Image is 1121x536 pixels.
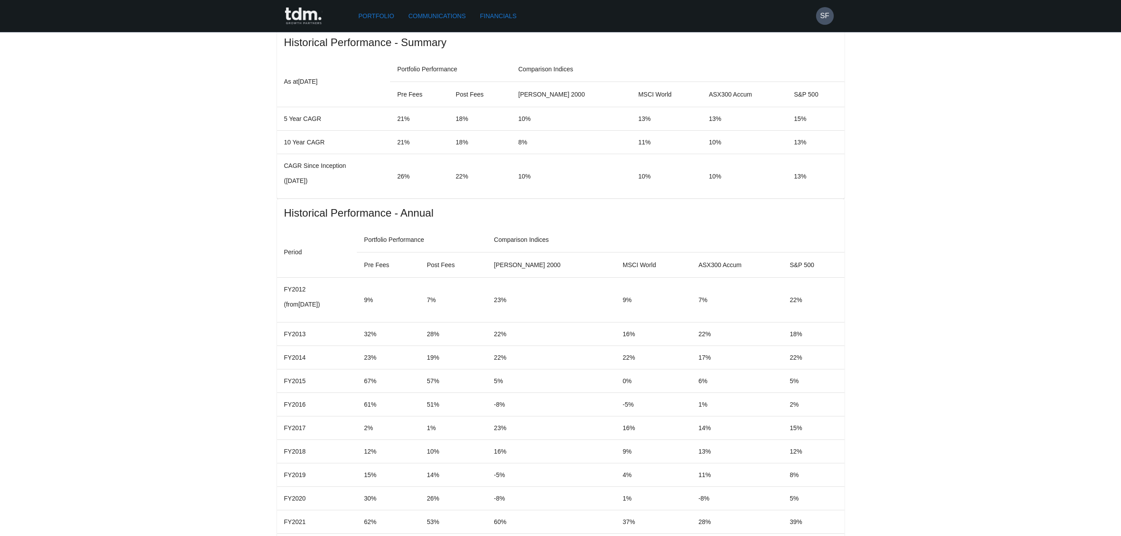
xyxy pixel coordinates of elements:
th: Post Fees [449,82,511,107]
td: 1% [691,393,783,416]
td: 19% [420,346,487,369]
td: 32% [357,322,420,346]
td: FY2017 [277,416,357,440]
button: SF [816,7,834,25]
td: 60% [487,510,615,534]
td: 14% [420,463,487,487]
td: 51% [420,393,487,416]
td: 22% [783,346,844,369]
td: 10% [702,130,787,154]
td: 39% [783,510,844,534]
td: 5% [783,487,844,510]
th: Comparison Indices [487,227,844,252]
td: 14% [691,416,783,440]
td: CAGR Since Inception [277,154,391,198]
a: Portfolio [355,8,398,24]
td: 9% [616,277,691,322]
td: -5% [487,463,615,487]
td: 23% [487,277,615,322]
td: 7% [691,277,783,322]
td: 18% [783,322,844,346]
td: FY2015 [277,369,357,393]
td: 61% [357,393,420,416]
span: Historical Performance - Annual [284,206,837,220]
th: Comparison Indices [511,57,844,82]
td: 13% [631,107,702,130]
td: FY2012 [277,277,357,322]
td: 26% [390,154,449,198]
td: 22% [487,322,615,346]
td: 15% [787,107,844,130]
td: 10% [511,154,631,198]
td: 62% [357,510,420,534]
td: 23% [487,416,615,440]
td: 6% [691,369,783,393]
th: MSCI World [616,252,691,277]
td: 9% [616,440,691,463]
td: -8% [691,487,783,510]
a: Communications [405,8,469,24]
td: 7% [420,277,487,322]
td: 13% [787,154,844,198]
p: (from [DATE] ) [284,300,350,309]
th: Portfolio Performance [357,227,487,252]
td: FY2021 [277,510,357,534]
td: FY2013 [277,322,357,346]
td: FY2018 [277,440,357,463]
td: FY2020 [277,487,357,510]
td: 28% [420,322,487,346]
th: MSCI World [631,82,702,107]
td: 16% [616,416,691,440]
td: -5% [616,393,691,416]
td: 16% [616,322,691,346]
th: ASX300 Accum [691,252,783,277]
td: 22% [691,322,783,346]
span: Historical Performance - Summary [284,35,837,50]
th: S&P 500 [783,252,844,277]
td: 22% [449,154,511,198]
td: 15% [783,416,844,440]
td: 1% [616,487,691,510]
td: 11% [631,130,702,154]
td: 10% [631,154,702,198]
td: FY2014 [277,346,357,369]
td: 5% [487,369,615,393]
td: 23% [357,346,420,369]
th: Pre Fees [357,252,420,277]
td: 12% [357,440,420,463]
td: 67% [357,369,420,393]
th: Period [277,227,357,278]
th: S&P 500 [787,82,844,107]
td: 18% [449,130,511,154]
td: 2% [783,393,844,416]
td: -8% [487,487,615,510]
td: 22% [487,346,615,369]
td: FY2019 [277,463,357,487]
td: 1% [420,416,487,440]
td: 5% [783,369,844,393]
td: 10% [420,440,487,463]
th: ASX300 Accum [702,82,787,107]
td: 13% [702,107,787,130]
td: 16% [487,440,615,463]
a: Financials [477,8,520,24]
td: 21% [390,130,449,154]
h6: SF [820,11,829,21]
td: 11% [691,463,783,487]
th: [PERSON_NAME] 2000 [511,82,631,107]
td: 12% [783,440,844,463]
th: [PERSON_NAME] 2000 [487,252,615,277]
p: ( [DATE] ) [284,176,383,185]
td: 15% [357,463,420,487]
td: 53% [420,510,487,534]
td: 57% [420,369,487,393]
td: 22% [616,346,691,369]
th: Pre Fees [390,82,449,107]
td: FY2016 [277,393,357,416]
td: 13% [691,440,783,463]
td: 10% [702,154,787,198]
td: 17% [691,346,783,369]
td: 21% [390,107,449,130]
td: 18% [449,107,511,130]
td: 28% [691,510,783,534]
